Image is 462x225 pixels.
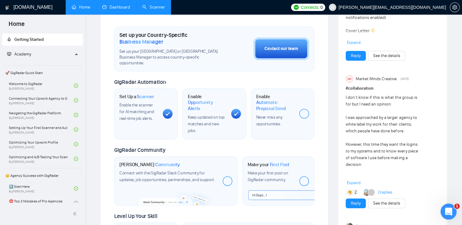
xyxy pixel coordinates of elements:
[253,37,309,60] button: Contact our team
[74,142,78,146] span: check-circle
[29,173,34,178] button: Upload attachment
[9,137,74,151] a: Optimizing Your Upwork ProfileBy[PERSON_NAME]
[7,37,11,41] span: rocket
[119,170,215,182] span: Connect with the GigRadar Slack Community for updates, job opportunities, partnerships, and support.
[74,201,78,205] span: check-circle
[270,162,289,168] span: First Post
[9,182,74,195] a: 1️⃣ Start HereBy[PERSON_NAME]
[102,5,130,10] a: dashboardDashboard
[114,147,166,153] span: GigRadar Community
[373,52,400,59] a: See the details
[73,211,79,217] span: double-left
[17,3,27,13] img: Profile image for AI Assistant from GigRadar 📡
[9,173,14,178] button: Emoji picker
[188,115,225,133] span: Keep updated on top matches and new jobs.
[14,7,112,30] li: - Under "Cover letter", you'll include your cover letter template that will be used when sending ...
[188,99,226,111] span: Opportunity Alerts
[19,173,24,178] button: Gif picker
[155,162,180,168] span: Community
[301,4,319,11] span: Connects:
[4,2,16,14] button: go back
[346,85,440,92] h1: # collaboration
[256,99,295,111] span: Automatic Proposal Send
[119,162,180,168] h1: [PERSON_NAME]
[74,186,78,191] span: check-circle
[368,51,405,61] button: See the details
[346,76,353,82] div: MM
[74,84,78,88] span: check-circle
[114,213,157,220] span: Level Up Your Skill
[401,76,409,82] span: [DATE]
[5,81,117,129] div: AI Assistant from GigRadar 📡 says…
[9,79,74,92] a: Welcome to GigRadarBy[PERSON_NAME]
[119,32,223,45] h1: Set up your Country-Specific
[39,173,44,178] button: Start recording
[188,94,226,112] h1: Enable
[294,5,299,10] img: upwork-logo.png
[348,190,352,195] img: 🤔
[7,52,31,57] span: Academy
[140,188,213,205] img: slackcommunity-bg.png
[10,33,112,62] div: The cover letter template is configured within each individual scanner, allowing you to tailor di...
[10,70,47,77] div: Was that helpful?
[74,157,78,161] span: check-circle
[105,171,115,181] button: Send a message…
[4,20,30,32] span: Home
[5,67,117,81] div: AI Assistant from GigRadar 📡 says…
[346,198,366,208] button: Reply
[9,196,74,210] a: ⛔ Top 3 Mistakes of Pro Agencies
[346,51,366,61] button: Reply
[264,45,298,52] div: Contact our team
[9,152,74,166] a: Optimizing and A/B Testing Your Scanner for Better ResultsBy[PERSON_NAME]
[9,108,74,122] a: Navigating the GigRadar PlatformBy[PERSON_NAME]
[107,2,118,13] div: Close
[96,2,107,14] button: Home
[450,5,459,10] span: setting
[10,84,95,120] div: If you still need help with drafting your cover letter or setting up your scanner, I’m here to as...
[320,4,323,11] span: 0
[5,139,117,152] div: [DATE]
[74,127,78,132] span: check-circle
[373,200,400,207] a: See the details
[119,102,154,121] span: Enable the scanner for AI matching and real-time job alerts.
[3,170,82,182] span: 👑 Agency Success with GigRadar
[330,5,335,9] span: user
[355,189,357,195] span: 2
[441,204,457,220] iframe: Intercom live chat
[378,189,392,195] a: 2replies
[5,81,100,124] div: If you still need help with drafting your cover letter or setting up your scanner, I’m here to as...
[137,94,154,100] span: Scanner
[9,94,74,107] a: Connecting Your Upwork Agency to GigRadarBy[PERSON_NAME]
[248,162,289,168] h1: Make your
[114,79,166,85] span: GigRadar Automation
[119,38,163,45] span: Business Manager
[7,52,11,56] span: fund-projection-screen
[256,94,295,112] h1: Enable
[14,37,44,42] span: Getting Started
[2,34,83,46] li: Getting Started
[5,67,52,80] div: Was that helpful?
[5,152,100,171] div: Help AI Assistant from GigRadar 📡 understand how they’re doing:
[10,155,95,167] div: Help AI Assistant from GigRadar 📡 understand how they’re doing:
[5,161,117,171] textarea: Message…
[356,76,397,82] span: Market Minds Creative
[347,180,361,185] span: Expand
[5,3,9,12] img: logo
[14,52,31,57] span: Academy
[36,25,41,30] a: Source reference 8841208:
[347,40,361,45] span: Expand
[3,67,82,79] span: 🚀 GigRadar Quick Start
[119,94,154,100] h1: Set Up a
[74,98,78,102] span: check-circle
[142,5,165,10] a: searchScanner
[5,152,117,171] div: AI Assistant from GigRadar 📡 says…
[346,28,376,34] strong: Cover Letter 👇
[256,115,282,127] span: Never miss any opportunities.
[351,200,361,207] a: Reply
[450,2,460,12] button: setting
[248,170,288,182] span: Make your first post on GigRadar community.
[368,198,405,208] button: See the details
[9,123,74,136] a: Setting Up Your First Scanner and Auto-BidderBy[PERSON_NAME]
[30,4,95,13] h1: AI Assistant from GigRadar 📡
